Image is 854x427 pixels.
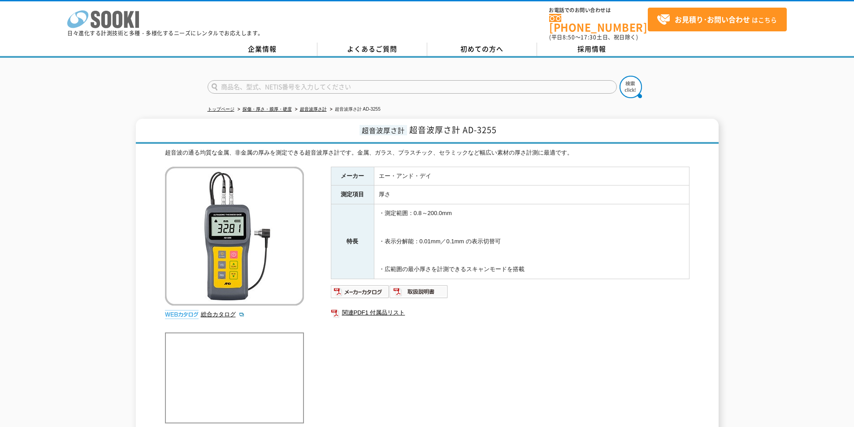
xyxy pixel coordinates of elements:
a: 採用情報 [537,43,647,56]
span: お電話でのお問い合わせは [549,8,648,13]
span: はこちら [657,13,777,26]
a: お見積り･お問い合わせはこちら [648,8,787,31]
td: エー・アンド・デイ [374,167,689,185]
a: よくあるご質問 [317,43,427,56]
li: 超音波厚さ計 AD-3255 [328,105,381,114]
a: 総合カタログ [201,311,245,318]
a: メーカーカタログ [331,290,390,297]
th: 特長 [331,204,374,279]
span: 初めての方へ [460,44,503,54]
p: 日々進化する計測技術と多種・多様化するニーズにレンタルでお応えします。 [67,30,264,36]
th: メーカー [331,167,374,185]
img: 超音波厚さ計 AD-3255 [165,167,304,306]
a: 初めての方へ [427,43,537,56]
input: 商品名、型式、NETIS番号を入力してください [208,80,617,94]
a: 取扱説明書 [390,290,448,297]
span: (平日 ～ 土日、祝日除く) [549,33,638,41]
span: 17:30 [581,33,597,41]
strong: お見積り･お問い合わせ [675,14,750,25]
img: 取扱説明書 [390,285,448,299]
a: 企業情報 [208,43,317,56]
img: メーカーカタログ [331,285,390,299]
span: 8:50 [563,33,575,41]
a: 関連PDF1 付属品リスト [331,307,689,319]
span: 超音波厚さ計 [360,125,407,135]
a: トップページ [208,107,234,112]
a: 超音波厚さ計 [300,107,327,112]
th: 測定項目 [331,185,374,204]
a: [PHONE_NUMBER] [549,14,648,32]
td: 厚さ [374,185,689,204]
a: 探傷・厚さ・膜厚・硬度 [243,107,292,112]
td: ・測定範囲：0.8～200.0mm ・表示分解能：0.01mm／0.1mm の表示切替可 ・広範囲の最小厚さを計測できるスキャンモードを搭載 [374,204,689,279]
span: 超音波厚さ計 AD-3255 [409,124,497,136]
img: webカタログ [165,310,199,319]
img: btn_search.png [620,76,642,98]
div: 超音波の通る均質な金属、非金属の厚みを測定できる超音波厚さ計です。金属、ガラス、プラスチック、セラミックなど幅広い素材の厚さ計測に最適です。 [165,148,689,158]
